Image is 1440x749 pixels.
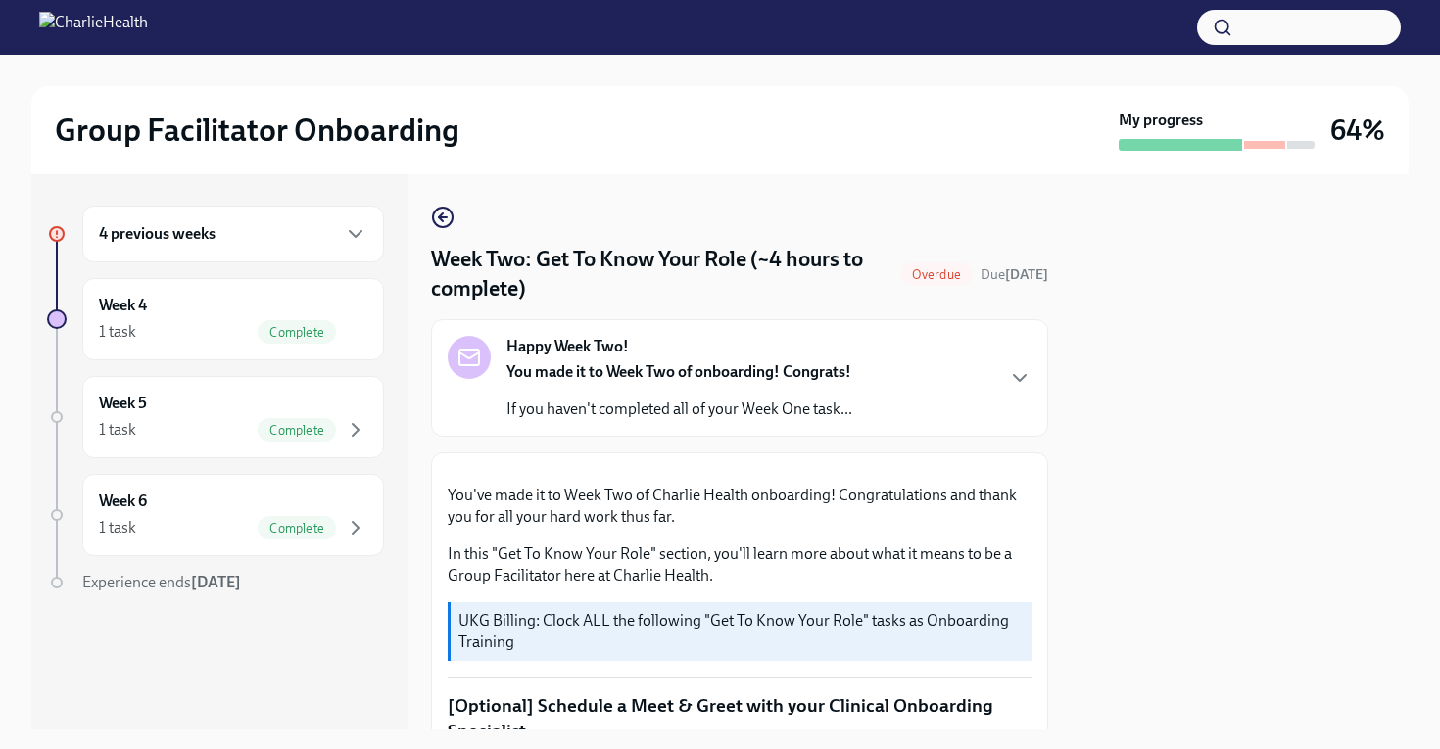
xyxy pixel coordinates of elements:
span: Overdue [900,267,973,282]
a: Week 41 taskComplete [47,278,384,360]
h6: Week 6 [99,491,147,512]
div: 4 previous weeks [82,206,384,262]
a: Week 51 taskComplete [47,376,384,458]
h3: 64% [1330,113,1385,148]
strong: You made it to Week Two of onboarding! Congrats! [506,362,851,381]
div: 1 task [99,517,136,538]
strong: My progress [1119,110,1203,131]
p: UKG Billing: Clock ALL the following "Get To Know Your Role" tasks as Onboarding Training [458,610,1024,653]
span: September 22nd, 2025 10:00 [981,265,1048,284]
span: Complete [258,423,336,438]
p: You've made it to Week Two of Charlie Health onboarding! Congratulations and thank you for all yo... [448,485,1032,528]
span: Due [981,266,1048,283]
span: Experience ends [82,573,241,591]
p: [Optional] Schedule a Meet & Greet with your Clinical Onboarding Specialist [448,693,1032,743]
h6: Week 5 [99,393,147,414]
div: 1 task [99,321,136,343]
strong: [DATE] [191,573,241,591]
h2: Group Facilitator Onboarding [55,111,459,150]
strong: Happy Week Two! [506,336,629,357]
p: If you haven't completed all of your Week One task... [506,398,852,420]
strong: [DATE] [1005,266,1048,283]
img: CharlieHealth [39,12,148,43]
div: 1 task [99,419,136,441]
h4: Week Two: Get To Know Your Role (~4 hours to complete) [431,245,892,304]
h6: 4 previous weeks [99,223,216,245]
a: Week 61 taskComplete [47,474,384,556]
span: Complete [258,325,336,340]
h6: Week 4 [99,295,147,316]
p: In this "Get To Know Your Role" section, you'll learn more about what it means to be a Group Faci... [448,543,1032,586]
span: Complete [258,521,336,536]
